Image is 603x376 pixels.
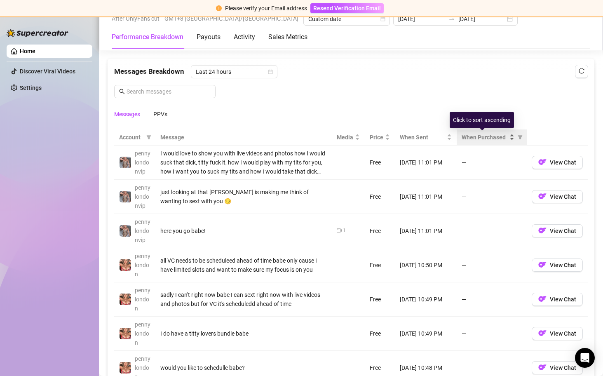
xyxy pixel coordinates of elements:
span: Account [119,133,143,142]
img: pennylondonvip [120,157,131,168]
div: Activity [234,32,255,42]
span: filter [516,131,524,143]
div: PPVs [153,110,167,119]
span: When Sent [400,133,445,142]
div: all VC needs to be scheduleed ahead of time babe only cause I have limited slots and want to make... [160,256,327,274]
img: pennylondon [120,328,131,339]
div: Sales Metrics [268,32,307,42]
img: OF [538,329,547,337]
span: video-camera [337,228,342,233]
button: Resend Verification Email [310,3,384,13]
div: Open Intercom Messenger [575,348,595,368]
img: OF [538,363,547,371]
span: View Chat [550,262,576,268]
a: Home [20,48,35,54]
img: pennylondon [120,294,131,305]
th: When Purchased [457,129,527,146]
button: OFView Chat [532,224,583,237]
span: pennylondonvip [135,150,150,175]
div: Performance Breakdown [112,32,183,42]
td: [DATE] 11:01 PM [395,214,457,248]
span: filter [146,135,151,140]
div: would you like to schedulle babe? [160,363,327,372]
span: pennylondon [135,253,150,277]
span: search [119,89,125,94]
button: OFView Chat [532,361,583,374]
td: — [457,282,527,317]
span: filter [145,131,153,143]
img: OF [538,158,547,166]
div: Please verify your Email address [225,4,307,13]
a: OFView Chat [532,161,583,167]
td: [DATE] 10:50 PM [395,248,457,282]
div: I would love to show you with live videos and photos how I would suck that dick, titty fuck it, h... [160,149,327,176]
td: Free [365,248,395,282]
img: pennylondonvip [120,225,131,237]
span: GMT+8 [GEOGRAPHIC_DATA]/[GEOGRAPHIC_DATA] [164,12,298,25]
td: — [457,180,527,214]
div: sadly I can't right now babe I can sext right now with live videos and photos but for VC it's sch... [160,290,327,308]
input: Start date [398,14,445,23]
span: swap-right [448,16,455,22]
button: OFView Chat [532,190,583,203]
img: OF [538,261,547,269]
a: OFView Chat [532,298,583,304]
span: filter [518,135,523,140]
a: OFView Chat [532,195,583,202]
img: pennylondon [120,362,131,374]
span: exclamation-circle [216,5,222,11]
td: [DATE] 10:49 PM [395,317,457,351]
span: pennylondon [135,321,150,346]
td: — [457,317,527,351]
span: Resend Verification Email [313,5,381,12]
span: View Chat [550,159,576,166]
img: pennylondon [120,259,131,271]
div: Payouts [197,32,221,42]
div: I do have a titty lovers bundle babe [160,329,327,338]
a: OFView Chat [532,366,583,373]
input: End date [458,14,505,23]
th: Price [365,129,395,146]
img: logo-BBDzfeDw.svg [7,29,68,37]
span: Custom date [308,13,385,25]
span: View Chat [550,228,576,234]
div: here you go babe! [160,226,327,235]
td: Free [365,214,395,248]
img: OF [538,295,547,303]
input: Search messages [127,87,211,96]
th: When Sent [395,129,457,146]
td: Free [365,180,395,214]
th: Media [332,129,365,146]
td: [DATE] 11:01 PM [395,180,457,214]
div: Messages Breakdown [114,65,588,78]
span: After OnlyFans cut [112,12,160,25]
div: Click to sort ascending [450,112,514,128]
span: calendar [380,16,385,21]
td: Free [365,317,395,351]
img: OF [538,226,547,235]
a: Settings [20,85,42,91]
button: OFView Chat [532,327,583,340]
span: pennylondon [135,287,150,312]
th: Message [155,129,332,146]
span: to [448,16,455,22]
span: pennylondonvip [135,219,150,243]
a: OFView Chat [532,263,583,270]
a: OFView Chat [532,332,583,338]
span: pennylondonvip [135,184,150,209]
span: View Chat [550,330,576,337]
div: Messages [114,110,140,119]
button: OFView Chat [532,258,583,272]
span: View Chat [550,193,576,200]
td: — [457,214,527,248]
td: [DATE] 10:49 PM [395,282,457,317]
img: pennylondonvip [120,191,131,202]
span: Price [370,133,383,142]
span: calendar [268,69,273,74]
span: View Chat [550,364,576,371]
div: 1 [343,227,346,235]
span: When Purchased [462,133,508,142]
div: just looking at that [PERSON_NAME] is making me think of wanting to sext with you 😏 [160,188,327,206]
td: [DATE] 11:01 PM [395,146,457,180]
button: OFView Chat [532,156,583,169]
